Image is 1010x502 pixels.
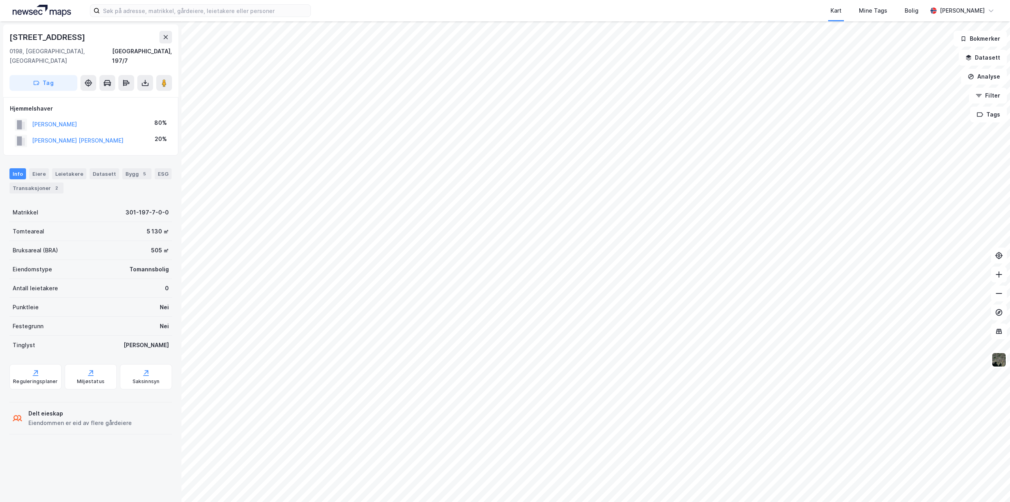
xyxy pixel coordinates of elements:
[154,118,167,128] div: 80%
[122,168,151,179] div: Bygg
[155,168,172,179] div: ESG
[830,6,842,15] div: Kart
[129,265,169,274] div: Tomannsbolig
[940,6,985,15] div: [PERSON_NAME]
[112,47,172,66] div: [GEOGRAPHIC_DATA], 197/7
[9,75,77,91] button: Tag
[954,31,1007,47] button: Bokmerker
[13,303,39,312] div: Punktleie
[13,208,38,217] div: Matrikkel
[13,265,52,274] div: Eiendomstype
[13,227,44,236] div: Tomteareal
[13,284,58,293] div: Antall leietakere
[123,340,169,350] div: [PERSON_NAME]
[155,134,167,144] div: 20%
[90,168,119,179] div: Datasett
[9,31,87,43] div: [STREET_ADDRESS]
[991,352,1006,367] img: 9k=
[52,184,60,192] div: 2
[52,168,86,179] div: Leietakere
[151,246,169,255] div: 505 ㎡
[140,170,148,178] div: 5
[13,322,43,331] div: Festegrunn
[959,50,1007,66] button: Datasett
[100,5,310,17] input: Søk på adresse, matrikkel, gårdeiere, leietakere eller personer
[29,168,49,179] div: Eiere
[905,6,918,15] div: Bolig
[859,6,887,15] div: Mine Tags
[13,246,58,255] div: Bruksareal (BRA)
[10,104,172,113] div: Hjemmelshaver
[133,378,160,385] div: Saksinnsyn
[147,227,169,236] div: 5 130 ㎡
[160,322,169,331] div: Nei
[971,464,1010,502] iframe: Chat Widget
[160,303,169,312] div: Nei
[28,418,132,428] div: Eiendommen er eid av flere gårdeiere
[9,182,64,194] div: Transaksjoner
[969,88,1007,103] button: Filter
[970,107,1007,122] button: Tags
[28,409,132,418] div: Delt eieskap
[9,168,26,179] div: Info
[13,378,58,385] div: Reguleringsplaner
[165,284,169,293] div: 0
[125,208,169,217] div: 301-197-7-0-0
[77,378,105,385] div: Miljøstatus
[9,47,112,66] div: 0198, [GEOGRAPHIC_DATA], [GEOGRAPHIC_DATA]
[13,5,71,17] img: logo.a4113a55bc3d86da70a041830d287a7e.svg
[961,69,1007,85] button: Analyse
[13,340,35,350] div: Tinglyst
